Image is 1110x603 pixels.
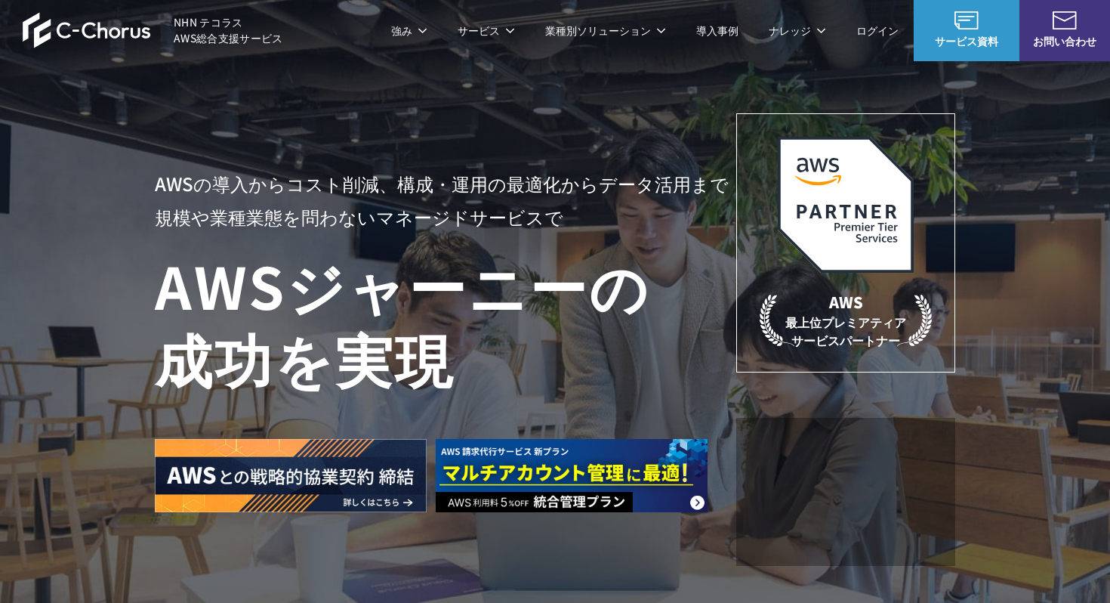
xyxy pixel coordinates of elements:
img: AWS総合支援サービス C-Chorus サービス資料 [954,11,979,29]
img: AWS請求代行サービス 統合管理プラン [436,439,708,512]
img: お問い合わせ [1053,11,1077,29]
p: AWSの導入からコスト削減、 構成・運用の最適化からデータ活用まで 規模や業種業態を問わない マネージドサービスで [155,167,736,233]
p: サービス [458,23,515,39]
a: 導入事例 [696,23,738,39]
p: 業種別ソリューション [545,23,666,39]
p: ナレッジ [769,23,826,39]
a: ログイン [856,23,899,39]
p: 強み [391,23,427,39]
span: サービス資料 [914,33,1019,49]
img: 契約件数 [766,441,925,551]
em: AWS [829,291,863,313]
img: AWSプレミアティアサービスパートナー [778,137,914,273]
span: お問い合わせ [1019,33,1110,49]
p: 最上位プレミアティア サービスパートナー [760,291,932,349]
a: AWS総合支援サービス C-Chorus NHN テコラスAWS総合支援サービス [23,12,283,48]
img: AWSとの戦略的協業契約 締結 [155,439,427,512]
h1: AWS ジャーニーの 成功を実現 [155,249,736,394]
span: NHN テコラス AWS総合支援サービス [174,14,283,46]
